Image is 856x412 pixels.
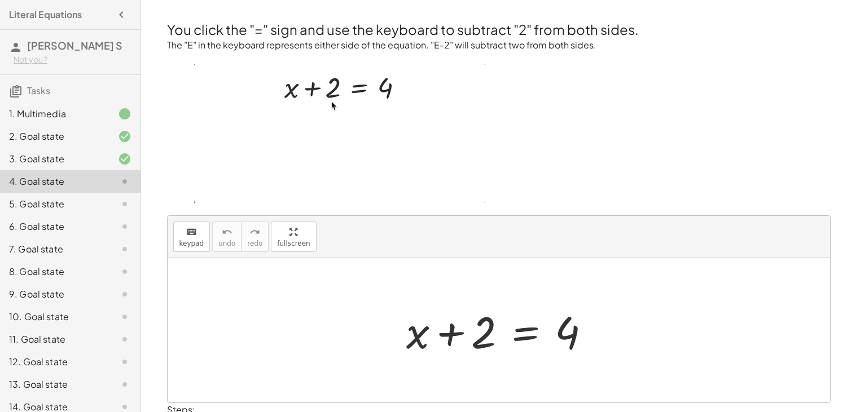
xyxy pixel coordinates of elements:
[212,221,242,252] button: undoundo
[118,378,131,391] i: Task not started.
[9,378,100,391] div: 13. Goal state
[9,152,100,166] div: 3. Goal state
[118,107,131,121] i: Task finished.
[118,265,131,278] i: Task not started.
[222,225,232,239] i: undo
[9,197,100,211] div: 5. Goal state
[9,220,100,233] div: 6. Goal state
[167,39,831,52] p: The "E" in the keyboard represents either side of the equation. "E-2" will subtract two from both...
[118,310,131,324] i: Task not started.
[118,130,131,143] i: Task finished and correct.
[271,221,316,252] button: fullscreen
[9,265,100,278] div: 8. Goal state
[118,152,131,166] i: Task finished and correct.
[9,287,100,301] div: 9. Goal state
[118,355,131,369] i: Task not started.
[9,310,100,324] div: 10. Goal state
[218,240,235,247] span: undo
[241,221,269,252] button: redoredo
[118,175,131,188] i: Task not started.
[9,175,100,188] div: 4. Goal state
[194,64,485,203] img: e256af34d3a4bef511c9807a38e2ee9fa22f091e05be5a6d54e558bb7be714a6.gif
[14,54,131,65] div: Not you?
[247,240,262,247] span: redo
[173,221,210,252] button: keyboardkeypad
[118,333,131,346] i: Task not started.
[179,240,204,247] span: keypad
[118,242,131,256] i: Task not started.
[9,333,100,346] div: 11. Goal state
[167,20,831,39] h2: You click the "=" sign and use the keyboard to subtract "2" from both sides.
[27,39,122,52] span: [PERSON_NAME] S
[9,107,100,121] div: 1. Multimedia
[277,240,310,247] span: fullscreen
[9,242,100,256] div: 7. Goal state
[118,220,131,233] i: Task not started.
[186,225,197,239] i: keyboard
[9,355,100,369] div: 12. Goal state
[118,287,131,301] i: Task not started.
[249,225,260,239] i: redo
[9,8,82,21] h4: Literal Equations
[9,130,100,143] div: 2. Goal state
[27,85,50,96] span: Tasks
[118,197,131,211] i: Task not started.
